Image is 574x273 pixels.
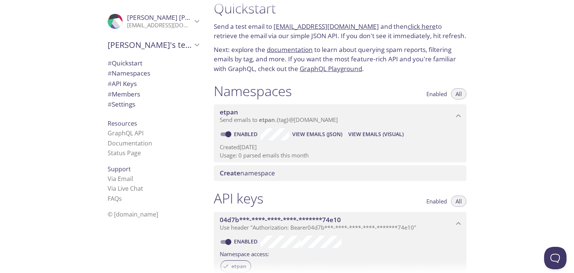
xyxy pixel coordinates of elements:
[108,100,135,108] span: Settings
[345,128,407,140] button: View Emails (Visual)
[119,194,122,203] span: s
[220,116,338,123] span: Send emails to . {tag} @[DOMAIN_NAME]
[108,90,140,98] span: Members
[544,247,567,269] iframe: Help Scout Beacon - Open
[451,88,466,99] button: All
[127,22,192,29] p: [EMAIL_ADDRESS][DOMAIN_NAME]
[108,175,133,183] a: Via Email
[214,45,466,74] p: Next: explore the to learn about querying spam reports, filtering emails by tag, and more. If you...
[220,108,238,116] span: etpan
[214,190,263,207] h1: API keys
[274,22,379,31] a: [EMAIL_ADDRESS][DOMAIN_NAME]
[108,59,142,67] span: Quickstart
[220,151,460,159] p: Usage: 0 parsed emails this month
[108,79,112,88] span: #
[108,40,192,50] span: [PERSON_NAME]'s team
[108,139,152,147] a: Documentation
[102,35,205,55] div: Arvind's team
[451,196,466,207] button: All
[233,238,260,245] a: Enabled
[102,9,205,34] div: Arvind Bhakar
[220,169,275,177] span: namespace
[422,88,451,99] button: Enabled
[220,260,251,272] div: etpan
[108,90,112,98] span: #
[108,165,131,173] span: Support
[214,165,466,181] div: Create namespace
[408,22,436,31] a: click here
[108,119,137,128] span: Resources
[214,104,466,128] div: etpan namespace
[300,64,362,73] a: GraphQL Playground
[108,184,143,193] a: Via Live Chat
[259,116,275,123] span: etpan
[108,100,112,108] span: #
[102,99,205,110] div: Team Settings
[108,194,122,203] a: FAQ
[214,22,466,41] p: Send a test email to and then to retrieve the email via our simple JSON API. If you don't see it ...
[292,130,342,139] span: View Emails (JSON)
[108,210,158,218] span: © [DOMAIN_NAME]
[289,128,345,140] button: View Emails (JSON)
[102,79,205,89] div: API Keys
[102,68,205,79] div: Namespaces
[348,130,404,139] span: View Emails (Visual)
[108,69,112,77] span: #
[108,129,143,137] a: GraphQL API
[267,45,313,54] a: documentation
[102,89,205,99] div: Members
[220,143,460,151] p: Created [DATE]
[108,59,112,67] span: #
[220,248,269,259] label: Namespace access:
[233,131,260,138] a: Enabled
[220,169,240,177] span: Create
[102,58,205,68] div: Quickstart
[108,79,137,88] span: API Keys
[108,69,150,77] span: Namespaces
[422,196,451,207] button: Enabled
[108,149,141,157] a: Status Page
[214,83,292,99] h1: Namespaces
[127,13,229,22] span: [PERSON_NAME] [PERSON_NAME]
